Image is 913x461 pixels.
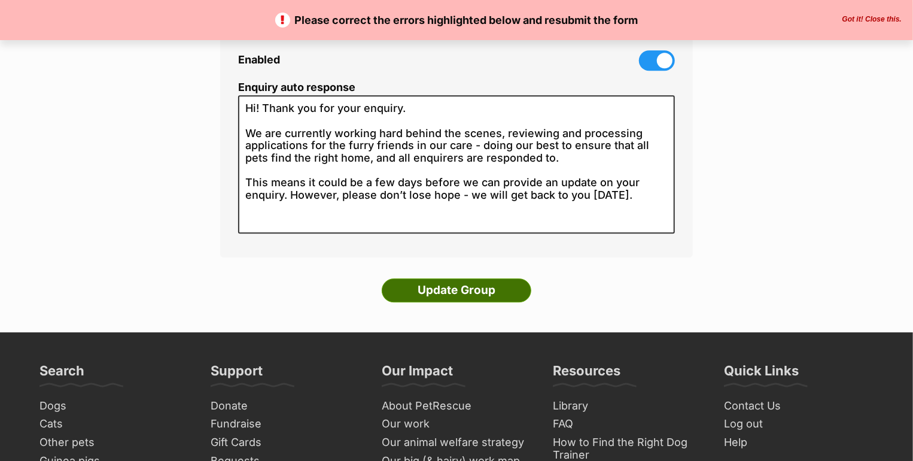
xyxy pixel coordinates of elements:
a: About PetRescue [377,397,536,415]
h3: Resources [553,362,620,386]
a: Other pets [35,433,194,452]
span: Enabled [238,54,280,66]
h3: Quick Links [724,362,799,386]
a: Donate [206,397,365,415]
h3: Support [211,362,263,386]
input: Update Group [382,278,531,302]
a: Help [719,433,878,452]
a: Our work [377,415,536,433]
a: Fundraise [206,415,365,433]
a: Our animal welfare strategy [377,433,536,452]
a: Log out [719,415,878,433]
label: Enquiry auto response [238,81,675,94]
a: Library [548,397,707,415]
a: Cats [35,415,194,433]
h3: Our Impact [382,362,453,386]
h3: Search [39,362,84,386]
textarea: Hi! Thank you for your enquiry. We are currently working hard behind the scenes, reviewing and pr... [238,95,675,233]
button: Close the banner [839,15,905,25]
a: Contact Us [719,397,878,415]
a: FAQ [548,415,707,433]
a: Dogs [35,397,194,415]
p: Please correct the errors highlighted below and resubmit the form [12,12,901,28]
a: Gift Cards [206,433,365,452]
